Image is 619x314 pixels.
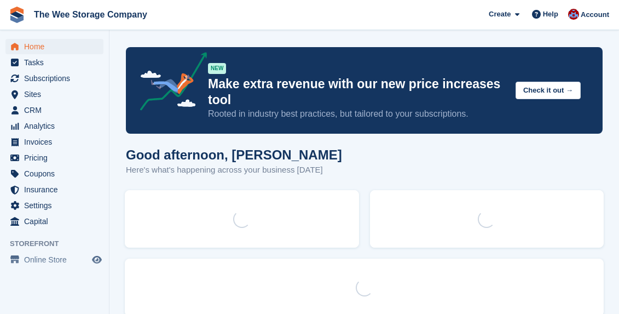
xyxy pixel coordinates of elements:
a: The Wee Storage Company [30,5,152,24]
span: Settings [24,198,90,213]
a: menu [5,102,103,118]
a: menu [5,134,103,150]
a: menu [5,252,103,267]
span: Pricing [24,150,90,165]
p: Here's what's happening across your business [DATE] [126,164,342,176]
a: menu [5,87,103,102]
span: Subscriptions [24,71,90,86]
a: menu [5,166,103,181]
span: Online Store [24,252,90,267]
span: Storefront [10,238,109,249]
a: menu [5,150,103,165]
img: price-adjustments-announcement-icon-8257ccfd72463d97f412b2fc003d46551f7dbcb40ab6d574587a9cd5c0d94... [131,52,207,115]
a: menu [5,182,103,197]
span: Account [581,9,609,20]
h1: Good afternoon, [PERSON_NAME] [126,147,342,162]
p: Rooted in industry best practices, but tailored to your subscriptions. [208,108,507,120]
span: Sites [24,87,90,102]
a: menu [5,71,103,86]
div: NEW [208,63,226,74]
img: Scott Ritchie [568,9,579,20]
a: menu [5,198,103,213]
a: menu [5,214,103,229]
span: Invoices [24,134,90,150]
a: Preview store [90,253,103,266]
a: menu [5,39,103,54]
span: Home [24,39,90,54]
span: Insurance [24,182,90,197]
span: Tasks [24,55,90,70]
a: menu [5,55,103,70]
span: Capital [24,214,90,229]
span: Help [543,9,558,20]
span: CRM [24,102,90,118]
a: menu [5,118,103,134]
p: Make extra revenue with our new price increases tool [208,76,507,108]
button: Check it out → [516,82,581,100]
img: stora-icon-8386f47178a22dfd0bd8f6a31ec36ba5ce8667c1dd55bd0f319d3a0aa187defe.svg [9,7,25,23]
span: Analytics [24,118,90,134]
span: Coupons [24,166,90,181]
span: Create [489,9,511,20]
